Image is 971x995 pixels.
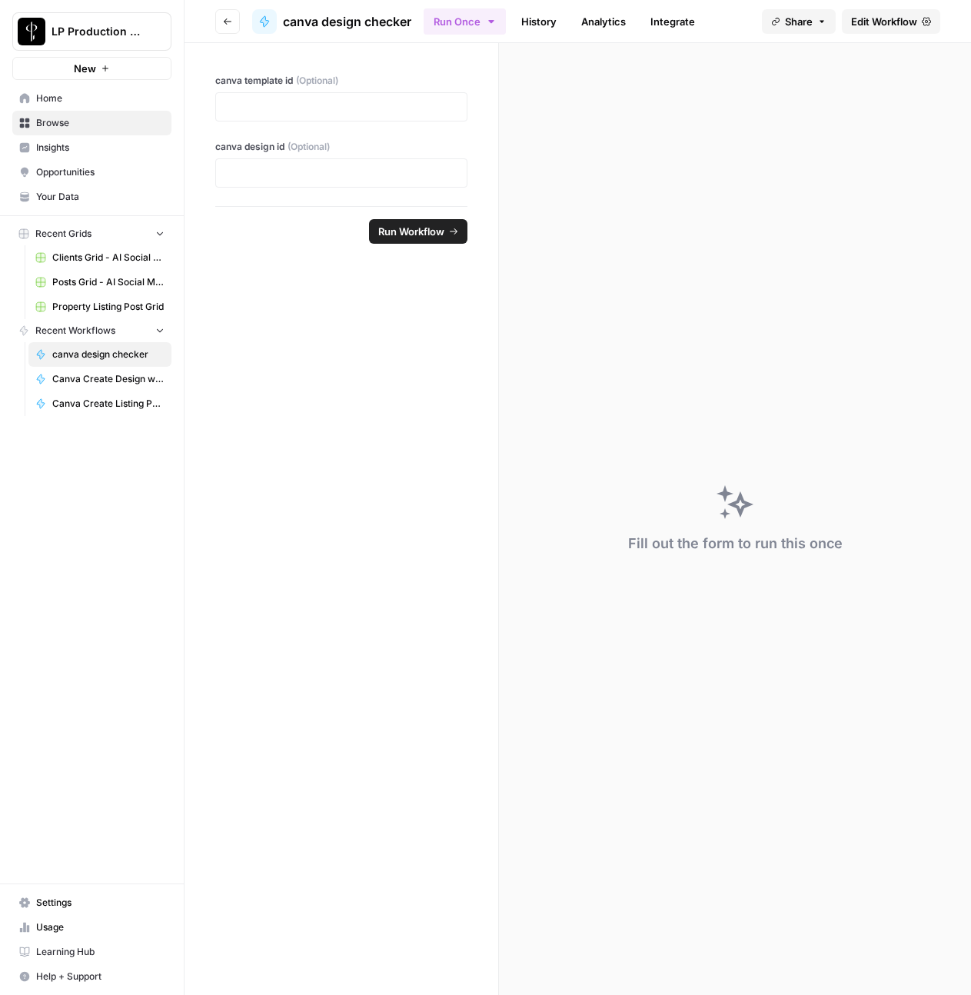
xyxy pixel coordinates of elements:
[512,9,566,34] a: History
[12,135,171,160] a: Insights
[36,896,165,910] span: Settings
[36,141,165,155] span: Insights
[35,227,91,241] span: Recent Grids
[12,86,171,111] a: Home
[12,964,171,989] button: Help + Support
[52,348,165,361] span: canva design checker
[288,140,330,154] span: (Optional)
[215,140,467,154] label: canva design id
[52,24,145,39] span: LP Production Workloads
[36,190,165,204] span: Your Data
[628,533,843,554] div: Fill out the form to run this once
[283,12,411,31] span: canva design checker
[12,890,171,915] a: Settings
[641,9,704,34] a: Integrate
[12,57,171,80] button: New
[842,9,940,34] a: Edit Workflow
[28,245,171,270] a: Clients Grid - AI Social Media
[28,295,171,319] a: Property Listing Post Grid
[12,185,171,209] a: Your Data
[28,391,171,416] a: Canva Create Listing Posts (human review to pick properties)
[12,111,171,135] a: Browse
[52,372,165,386] span: Canva Create Design with Image based on Single prompt PERSONALIZED
[28,342,171,367] a: canva design checker
[12,12,171,51] button: Workspace: LP Production Workloads
[36,116,165,130] span: Browse
[36,970,165,983] span: Help + Support
[35,324,115,338] span: Recent Workflows
[572,9,635,34] a: Analytics
[12,940,171,964] a: Learning Hub
[12,915,171,940] a: Usage
[36,165,165,179] span: Opportunities
[785,14,813,29] span: Share
[296,74,338,88] span: (Optional)
[12,222,171,245] button: Recent Grids
[28,367,171,391] a: Canva Create Design with Image based on Single prompt PERSONALIZED
[74,61,96,76] span: New
[12,160,171,185] a: Opportunities
[28,270,171,295] a: Posts Grid - AI Social Media
[369,219,467,244] button: Run Workflow
[18,18,45,45] img: LP Production Workloads Logo
[36,92,165,105] span: Home
[12,319,171,342] button: Recent Workflows
[378,224,444,239] span: Run Workflow
[424,8,506,35] button: Run Once
[36,920,165,934] span: Usage
[52,251,165,265] span: Clients Grid - AI Social Media
[52,397,165,411] span: Canva Create Listing Posts (human review to pick properties)
[52,300,165,314] span: Property Listing Post Grid
[52,275,165,289] span: Posts Grid - AI Social Media
[252,9,411,34] a: canva design checker
[762,9,836,34] button: Share
[36,945,165,959] span: Learning Hub
[851,14,917,29] span: Edit Workflow
[215,74,467,88] label: canva template id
